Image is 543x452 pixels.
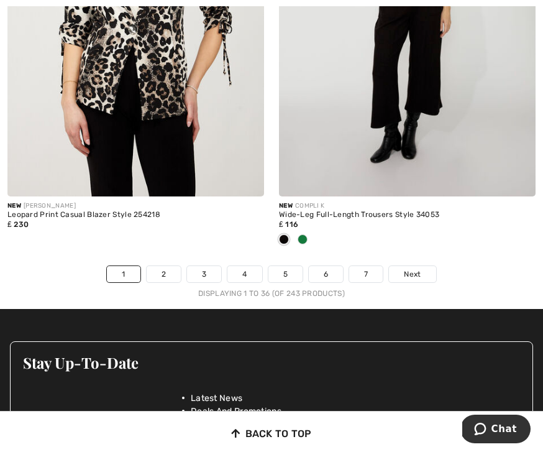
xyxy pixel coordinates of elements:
[389,266,436,282] a: Next
[279,202,293,210] span: New
[293,230,312,251] div: Forest
[268,266,303,282] a: 5
[279,201,536,211] div: COMPLI K
[7,211,264,219] div: Leopard Print Casual Blazer Style 254218
[404,269,421,280] span: Next
[227,266,262,282] a: 4
[7,201,264,211] div: [PERSON_NAME]
[309,266,343,282] a: 6
[7,202,21,210] span: New
[279,220,298,229] span: ₤ 116
[147,266,181,282] a: 2
[275,230,293,251] div: Black
[107,266,140,282] a: 1
[462,415,531,446] iframe: Opens a widget where you can chat to one of our agents
[191,392,242,405] span: Latest News
[279,211,536,219] div: Wide-Leg Full-Length Trousers Style 34053
[23,354,520,371] h3: Stay Up-To-Date
[187,266,221,282] a: 3
[349,266,383,282] a: 7
[191,405,281,418] span: Deals And Promotions
[7,220,29,229] span: ₤ 230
